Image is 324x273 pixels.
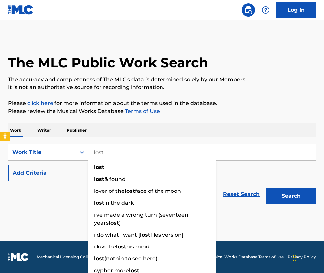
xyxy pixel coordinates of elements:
[94,212,188,226] span: i've made a wrong turn (seventeen years
[116,244,126,250] strong: lost
[8,54,208,71] h1: The MLC Public Work Search
[135,188,181,194] span: face of the moon
[35,123,53,137] p: Writer
[8,5,34,15] img: MLC Logo
[27,100,53,106] a: click here
[262,6,270,14] img: help
[119,220,121,226] span: )
[291,241,324,273] iframe: Chat Widget
[126,244,150,250] span: his mind
[8,253,29,261] img: logo
[94,188,125,194] span: lover of the
[208,254,284,260] a: Musical Works Database Terms of Use
[75,169,83,177] img: 9d2ae6d4665cec9f34b9.svg
[124,108,160,114] a: Terms of Use
[150,232,183,238] span: files version]
[8,165,88,181] button: Add Criteria
[8,76,316,83] p: The accuracy and completeness of The MLC's data is determined solely by our Members.
[276,2,316,18] a: Log In
[109,220,119,226] strong: lost
[242,3,255,17] a: Public Search
[125,188,135,194] strong: lost
[244,6,252,14] img: search
[94,244,116,250] span: i love he
[94,164,104,170] strong: lost
[8,83,316,91] p: It is not an authoritative source for recording information.
[94,255,104,262] strong: lost
[8,107,316,115] p: Please review the Musical Works Database
[94,200,104,206] strong: lost
[94,176,104,182] strong: lost
[12,148,72,156] div: Work Title
[8,99,316,107] p: Please for more information about the terms used in the database.
[266,188,316,204] button: Search
[8,144,316,208] form: Search Form
[220,187,263,202] a: Reset Search
[104,176,126,182] span: & found
[104,200,134,206] span: in the dark
[94,232,140,238] span: i do what i want [
[8,123,23,137] p: Work
[259,3,272,17] div: Help
[37,254,114,260] span: Mechanical Licensing Collective © 2025
[140,232,150,238] strong: lost
[293,248,297,268] div: Drag
[65,123,89,137] p: Publisher
[288,254,316,260] a: Privacy Policy
[104,255,157,262] span: (nothin to see here)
